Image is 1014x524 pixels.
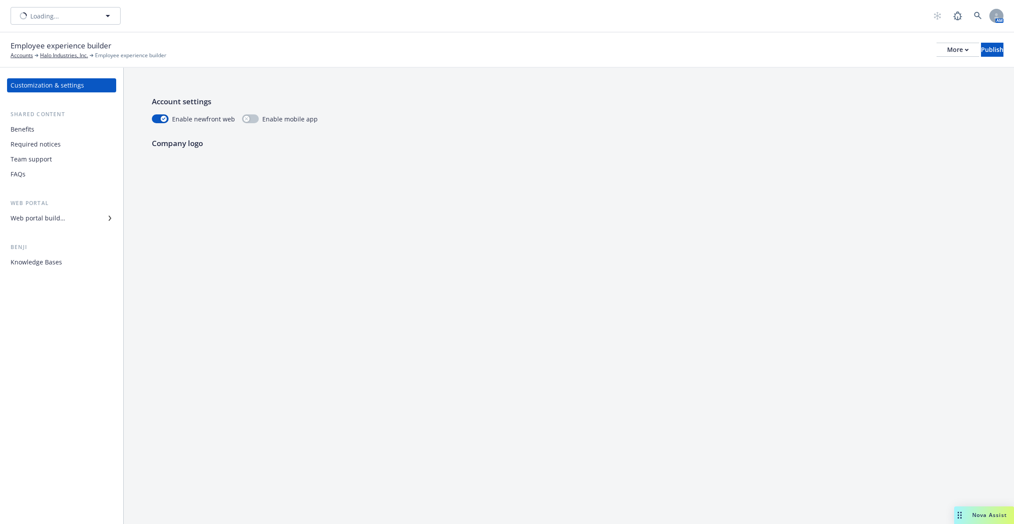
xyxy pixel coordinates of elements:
[7,211,116,225] a: Web portal builder
[11,137,61,151] div: Required notices
[7,152,116,166] a: Team support
[972,511,1007,519] span: Nova Assist
[11,40,111,51] span: Employee experience builder
[7,243,116,252] div: Benji
[7,110,116,119] div: Shared content
[172,114,235,124] span: Enable newfront web
[969,7,987,25] a: Search
[152,138,986,149] p: Company logo
[7,137,116,151] a: Required notices
[11,78,84,92] div: Customization & settings
[11,122,34,136] div: Benefits
[11,211,65,225] div: Web portal builder
[11,255,62,269] div: Knowledge Bases
[954,506,965,524] div: Drag to move
[7,167,116,181] a: FAQs
[95,51,166,59] span: Employee experience builder
[7,199,116,208] div: Web portal
[949,7,966,25] a: Report a Bug
[30,11,59,21] span: Loading...
[11,152,52,166] div: Team support
[11,7,121,25] button: Loading...
[947,43,969,56] div: More
[11,167,26,181] div: FAQs
[954,506,1014,524] button: Nova Assist
[981,43,1003,57] button: Publish
[937,43,979,57] button: More
[262,114,318,124] span: Enable mobile app
[981,43,1003,56] div: Publish
[7,122,116,136] a: Benefits
[40,51,88,59] a: Halo Industries, Inc.
[7,255,116,269] a: Knowledge Bases
[7,78,116,92] a: Customization & settings
[929,7,946,25] a: Start snowing
[152,96,986,107] p: Account settings
[11,51,33,59] a: Accounts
